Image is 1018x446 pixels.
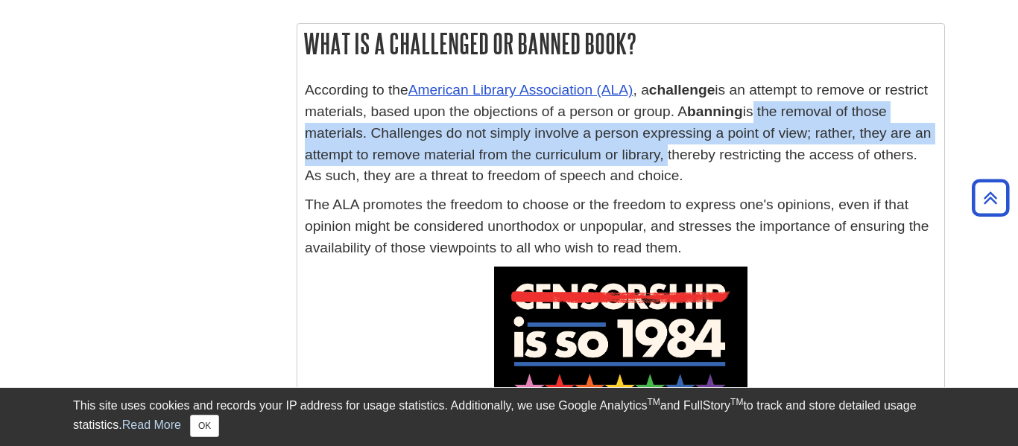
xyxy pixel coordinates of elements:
p: The ALA promotes the freedom to choose or the freedom to express one's opinions, even if that opi... [305,194,937,258]
sup: TM [730,397,743,407]
sup: TM [647,397,660,407]
a: American Library Association (ALA) [408,82,633,98]
h2: What is a Challenged or Banned Book? [297,24,944,63]
a: Read More [122,418,181,431]
p: According to the , a is an attempt to remove or restrict materials, based upon the objections of ... [305,80,937,187]
strong: banning [687,103,743,119]
div: This site uses cookies and records your IP address for usage statistics. Additionally, we use Goo... [73,397,945,437]
button: Close [190,415,219,437]
strong: challenge [649,82,715,98]
a: Back to Top [967,188,1014,208]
